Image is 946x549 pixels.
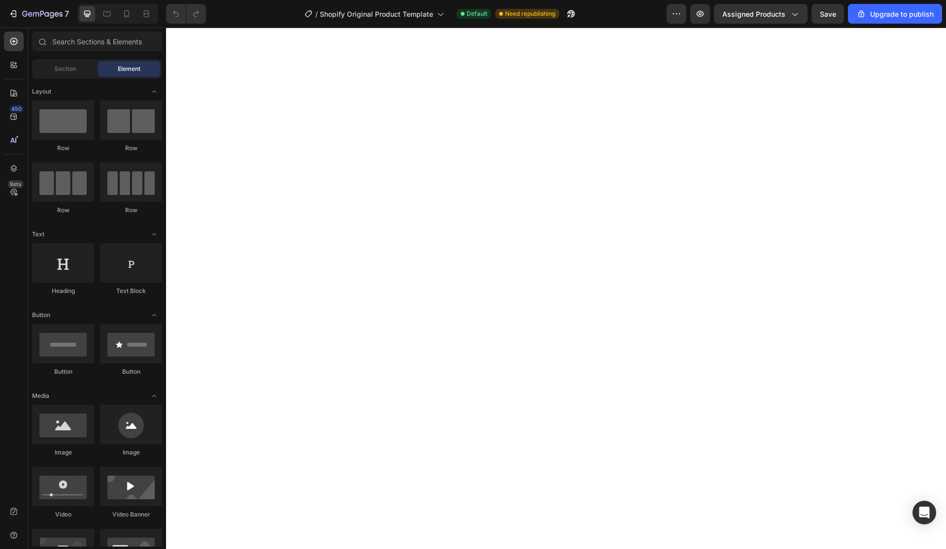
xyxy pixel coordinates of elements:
[4,4,73,24] button: 7
[55,65,76,73] span: Section
[32,367,94,376] div: Button
[32,206,94,215] div: Row
[65,8,69,20] p: 7
[467,9,487,18] span: Default
[32,287,94,295] div: Heading
[9,105,24,113] div: 450
[32,144,94,153] div: Row
[32,448,94,457] div: Image
[100,510,162,519] div: Video Banner
[722,9,785,19] span: Assigned Products
[100,448,162,457] div: Image
[912,501,936,524] div: Open Intercom Messenger
[505,9,555,18] span: Need republishing
[32,230,44,239] span: Text
[146,307,162,323] span: Toggle open
[100,287,162,295] div: Text Block
[32,32,162,51] input: Search Sections & Elements
[166,4,206,24] div: Undo/Redo
[146,388,162,404] span: Toggle open
[100,206,162,215] div: Row
[146,226,162,242] span: Toggle open
[820,10,836,18] span: Save
[32,391,49,400] span: Media
[146,84,162,99] span: Toggle open
[100,367,162,376] div: Button
[32,510,94,519] div: Video
[32,87,51,96] span: Layout
[848,4,942,24] button: Upgrade to publish
[320,9,433,19] span: Shopify Original Product Template
[166,28,946,549] iframe: Design area
[32,311,50,320] span: Button
[100,144,162,153] div: Row
[118,65,140,73] span: Element
[811,4,844,24] button: Save
[315,9,318,19] span: /
[856,9,934,19] div: Upgrade to publish
[714,4,808,24] button: Assigned Products
[7,180,24,188] div: Beta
